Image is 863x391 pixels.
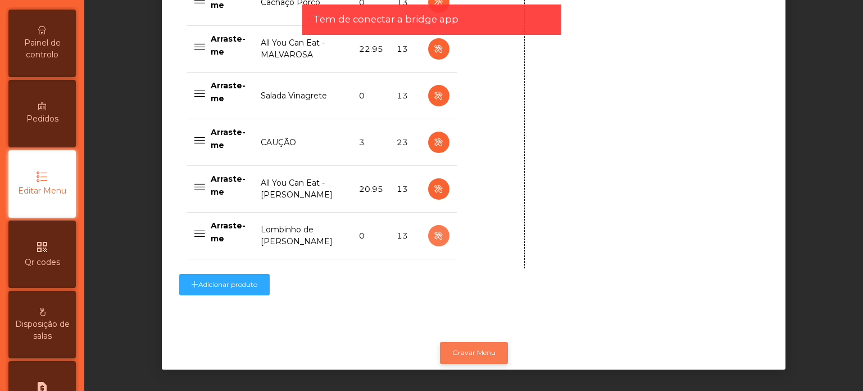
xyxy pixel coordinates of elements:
[352,119,390,166] td: 3
[390,213,421,259] td: 13
[254,119,352,166] td: CAUÇÃO
[352,213,390,259] td: 0
[440,342,508,363] button: Gravar Menu
[18,185,66,197] span: Editar Menu
[11,37,73,61] span: Painel de controlo
[211,33,247,58] p: Arraste-me
[26,113,58,125] span: Pedidos
[25,257,60,268] span: Qr codes
[179,274,270,295] button: Adicionar produto
[254,26,352,73] td: All You Can Eat - MALVAROSA
[390,26,421,73] td: 13
[211,126,247,151] p: Arraste-me
[254,166,352,213] td: All You Can Eat - [PERSON_NAME]
[211,219,247,245] p: Arraste-me
[352,73,390,119] td: 0
[11,318,73,342] span: Disposição de salas
[314,12,458,26] span: Tem de conectar a bridge app
[390,119,421,166] td: 23
[211,79,247,105] p: Arraste-me
[352,26,390,73] td: 22.95
[390,166,421,213] td: 13
[211,173,247,198] p: Arraste-me
[390,73,421,119] td: 13
[254,73,352,119] td: Salada Vinagrete
[254,213,352,259] td: Lombinho de [PERSON_NAME]
[352,166,390,213] td: 20.95
[35,240,49,254] i: qr_code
